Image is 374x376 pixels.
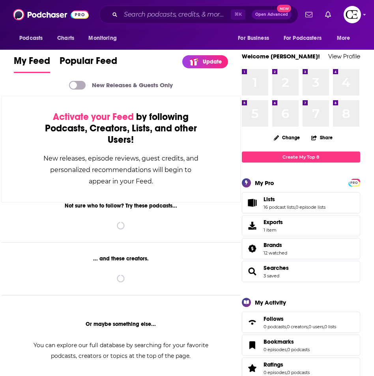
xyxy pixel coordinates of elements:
span: Lists [242,192,360,213]
span: Brands [242,238,360,259]
span: Popular Feed [60,55,117,71]
a: View Profile [328,52,360,60]
div: Search podcasts, credits, & more... [99,6,298,24]
span: 1 item [264,227,283,233]
a: 0 podcasts [264,324,286,329]
button: Open AdvancedNew [252,10,292,19]
a: PRO [350,179,359,185]
a: Follows [245,317,260,328]
div: Or maybe something else... [1,321,241,327]
span: Bookmarks [264,338,294,345]
button: Share [311,130,333,145]
span: For Business [238,33,269,44]
a: 3 saved [264,273,279,279]
span: , [286,324,287,329]
a: New Releases & Guests Only [69,81,173,90]
a: Searches [245,266,260,277]
a: Exports [242,215,360,236]
span: Exports [264,219,283,226]
a: 0 episode lists [295,204,325,210]
span: , [308,324,309,329]
span: New [277,5,291,12]
a: 0 users [309,324,324,329]
a: Brands [264,241,287,249]
span: Exports [245,220,260,231]
a: 0 podcasts [287,370,310,375]
a: Follows [264,315,336,322]
a: 12 watched [264,250,287,256]
div: ... and these creators. [1,255,241,262]
a: Brands [245,243,260,254]
span: ⌘ K [231,9,245,20]
span: My Feed [14,55,50,71]
a: Bookmarks [264,338,310,345]
button: open menu [279,31,333,46]
button: Show profile menu [344,6,361,23]
a: 0 episodes [264,370,286,375]
span: Charts [57,33,74,44]
span: Bookmarks [242,335,360,356]
a: Show notifications dropdown [322,8,334,21]
a: Searches [264,264,289,271]
img: User Profile [344,6,361,23]
button: open menu [14,31,53,46]
div: Not sure who to follow? Try these podcasts... [1,202,241,209]
div: by following Podcasts, Creators, Lists, and other Users! [41,111,201,146]
span: Lists [264,196,275,203]
a: 0 creators [287,324,308,329]
a: My Feed [14,55,50,73]
a: Create My Top 8 [242,152,360,162]
span: Ratings [264,361,283,368]
input: Search podcasts, credits, & more... [121,8,231,21]
span: Activate your Feed [53,111,134,123]
span: Monitoring [88,33,116,44]
a: Lists [245,197,260,208]
a: Show notifications dropdown [302,8,316,21]
span: Open Advanced [255,13,288,17]
span: For Podcasters [284,33,322,44]
span: More [337,33,350,44]
span: Podcasts [19,33,43,44]
a: Welcome [PERSON_NAME]! [242,52,320,60]
a: Ratings [264,361,310,368]
p: Update [203,58,222,65]
a: 0 lists [324,324,336,329]
img: Podchaser - Follow, Share and Rate Podcasts [13,7,89,22]
div: You can explore our full database by searching for your favorite podcasts, creators or topics at ... [24,340,218,361]
a: Charts [52,31,79,46]
button: open menu [83,31,127,46]
span: Logged in as cozyearthaudio [344,6,361,23]
span: Follows [242,312,360,333]
button: open menu [331,31,360,46]
span: Searches [242,261,360,282]
span: Brands [264,241,282,249]
a: Ratings [245,363,260,374]
a: 16 podcast lists [264,204,295,210]
a: 0 episodes [264,347,286,352]
a: Update [182,55,228,68]
button: open menu [232,31,279,46]
a: Popular Feed [60,55,117,73]
div: My Pro [255,179,274,187]
button: Change [269,133,305,142]
a: 0 podcasts [287,347,310,352]
a: Lists [264,196,325,203]
span: , [295,204,295,210]
span: PRO [350,180,359,186]
div: New releases, episode reviews, guest credits, and personalized recommendations will begin to appe... [41,153,201,187]
div: My Activity [255,299,286,306]
span: Follows [264,315,284,322]
a: Bookmarks [245,340,260,351]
